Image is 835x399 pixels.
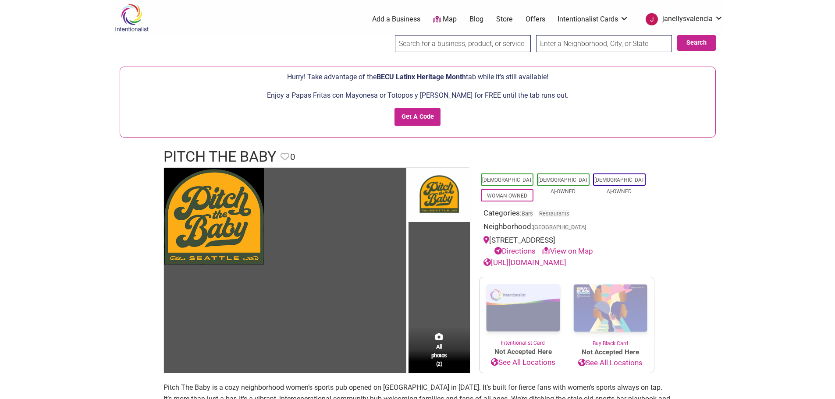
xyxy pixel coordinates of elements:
p: Enjoy a Papas Fritas con Mayonesa or Totopos y [PERSON_NAME] for FREE until the tab runs out. [124,90,711,101]
a: [DEMOGRAPHIC_DATA]-Owned [538,177,588,194]
span: 0 [290,150,295,164]
a: Offers [526,14,545,24]
img: Buy Black Card [567,277,654,339]
a: See All Locations [567,357,654,369]
input: Enter a Neighborhood, City, or State [536,35,672,52]
img: Intentionalist [111,4,153,32]
a: Restaurants [539,210,569,217]
a: [DEMOGRAPHIC_DATA]-Owned [482,177,532,194]
a: Intentionalist Cards [558,14,629,24]
i: Favorite [281,152,289,161]
a: Add a Business [372,14,420,24]
input: Get A Code [394,108,441,126]
a: Directions [494,247,536,255]
span: [GEOGRAPHIC_DATA] [533,225,586,230]
a: janellysvalencia [641,11,723,27]
a: Woman-Owned [487,193,527,199]
a: [DEMOGRAPHIC_DATA]-Owned [594,177,644,194]
span: BECU Latinx Heritage Month [377,73,466,81]
a: Store [496,14,513,24]
h1: Pitch The Baby [163,146,276,167]
span: All photos (2) [431,343,447,367]
a: See All Locations [480,357,567,368]
div: Neighborhood: [483,221,650,235]
a: View on Map [542,247,593,255]
img: Intentionalist Card [480,277,567,339]
a: Buy Black Card [567,277,654,347]
span: Not Accepted Here [480,347,567,357]
div: Categories: [483,208,650,221]
img: Pitch the Baby [164,168,264,265]
div: [STREET_ADDRESS] [483,235,650,257]
p: Hurry! Take advantage of the tab while it's still available! [124,71,711,83]
a: Map [433,14,457,25]
span: Not Accepted Here [567,347,654,357]
a: Bars [522,210,533,217]
button: Search [677,35,716,51]
a: Intentionalist Card [480,277,567,347]
input: Search for a business, product, or service [395,35,531,52]
a: [URL][DOMAIN_NAME] [483,258,566,267]
a: Blog [469,14,483,24]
